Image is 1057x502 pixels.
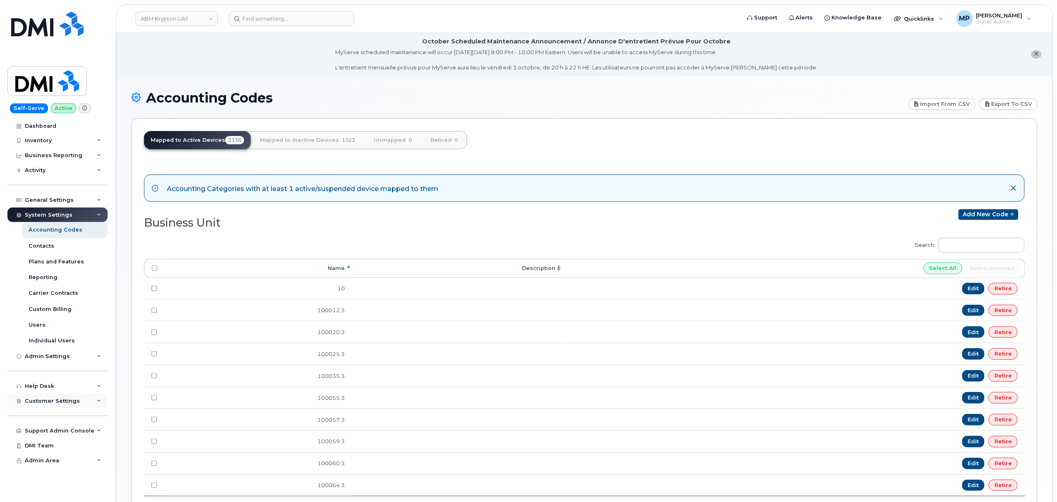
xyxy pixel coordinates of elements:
[962,458,985,469] a: Edit
[962,283,985,294] a: Edit
[339,136,358,144] span: 1023
[165,474,353,496] td: 100064.3
[144,131,251,149] a: Mapped to Active Devices
[989,436,1018,447] a: Retire
[165,343,353,365] td: 100025.3
[144,217,578,229] h2: Business Unit
[962,480,985,491] a: Edit
[962,392,985,404] a: Edit
[962,305,985,316] a: Edit
[938,238,1025,253] input: Search:
[909,98,976,110] a: Import from CSV
[924,263,963,274] input: Select All
[989,305,1018,316] a: Retire
[367,131,421,149] a: Unmapped
[131,91,905,105] h1: Accounting Codes
[424,131,467,149] a: Retired
[406,136,415,144] span: 0
[962,370,985,382] a: Edit
[962,414,985,426] a: Edit
[452,136,461,144] span: 0
[962,436,985,447] a: Edit
[253,131,365,149] a: Mapped to Inactive Devices
[165,299,353,321] td: 100012.3
[989,458,1018,469] a: Retire
[165,452,353,474] td: 100060.3
[989,348,1018,360] a: Retire
[165,321,353,343] td: 100020.3
[962,326,985,338] a: Edit
[165,278,353,299] td: 10
[989,392,1018,404] a: Retire
[989,370,1018,382] a: Retire
[962,348,985,360] a: Edit
[353,259,563,278] th: Description: activate to sort column ascending
[165,387,353,409] td: 100055.3
[910,232,1025,256] label: Search:
[1031,50,1042,59] button: close notification
[989,480,1018,491] a: Retire
[165,430,353,452] td: 100059.3
[989,414,1018,426] a: Retire
[165,259,353,278] th: Name: activate to sort column descending
[980,98,1038,110] a: Export to CSV
[423,37,731,46] div: October Scheduled Maintenance Announcement / Annonce D'entretient Prévue Pour Octobre
[336,48,818,72] div: MyServe scheduled maintenance will occur [DATE][DATE] 8:00 PM - 10:00 PM Eastern. Users will be u...
[989,283,1018,294] a: Retire
[165,365,353,387] td: 100035.3
[989,326,1018,338] a: Retire
[959,209,1019,220] a: Add new code
[167,182,438,194] div: Accounting Categories with at least 1 active/suspended device mapped to them
[225,136,244,144] span: 3138
[165,409,353,430] td: 100057.3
